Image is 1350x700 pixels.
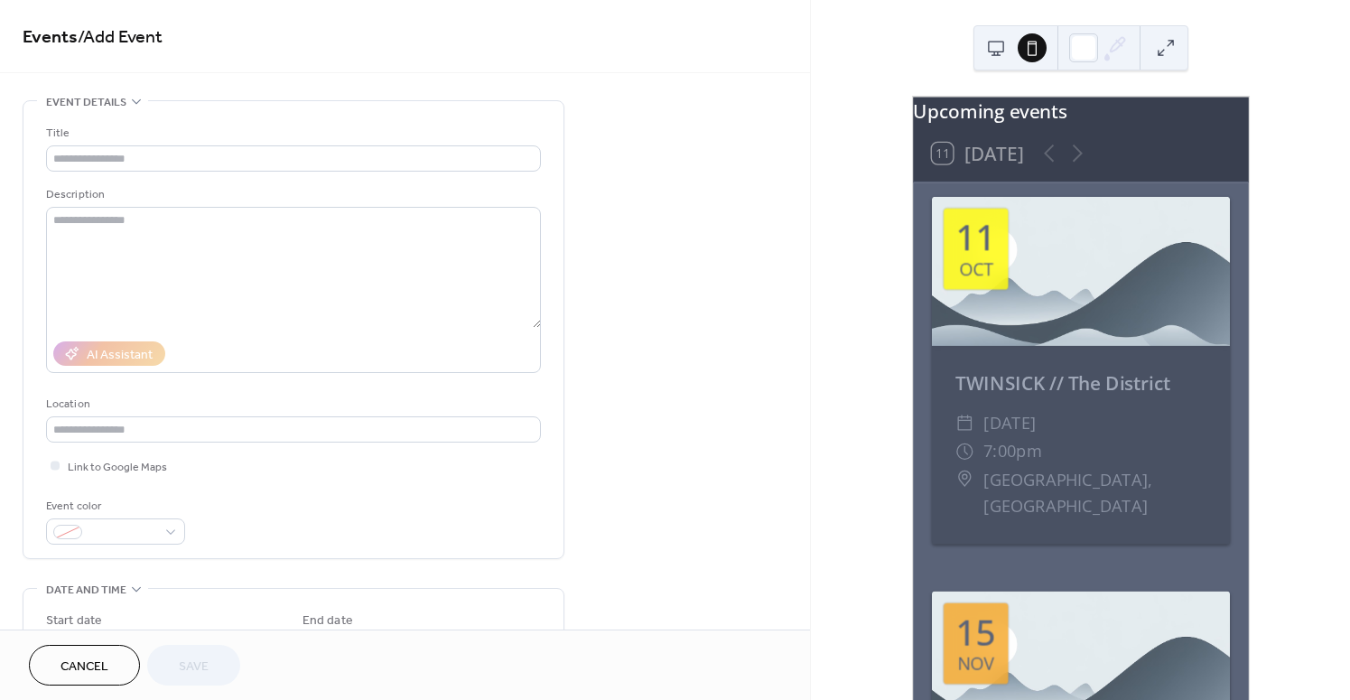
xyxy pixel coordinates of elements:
div: 11 [955,220,995,256]
div: TWINSICK // The District [931,369,1229,397]
span: Date and time [46,581,126,600]
div: Title [46,124,537,143]
span: [GEOGRAPHIC_DATA], [GEOGRAPHIC_DATA] [983,465,1206,521]
span: Event details [46,93,126,112]
div: Oct [958,260,992,278]
div: Event color [46,497,182,516]
div: ​ [954,465,973,493]
span: Cancel [61,658,108,677]
a: Events [23,20,78,55]
span: [DATE] [983,409,1037,437]
div: Location [46,395,537,414]
button: Cancel [29,645,140,686]
div: 15 [955,615,995,650]
div: ​ [954,409,973,437]
span: / Add Event [78,20,163,55]
div: Nov [956,655,994,673]
span: 7:00pm [983,437,1042,465]
span: Link to Google Maps [68,458,167,477]
div: Description [46,185,537,204]
div: ​ [954,437,973,465]
div: Upcoming events [913,97,1249,125]
div: End date [303,611,353,630]
div: Start date [46,611,102,630]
